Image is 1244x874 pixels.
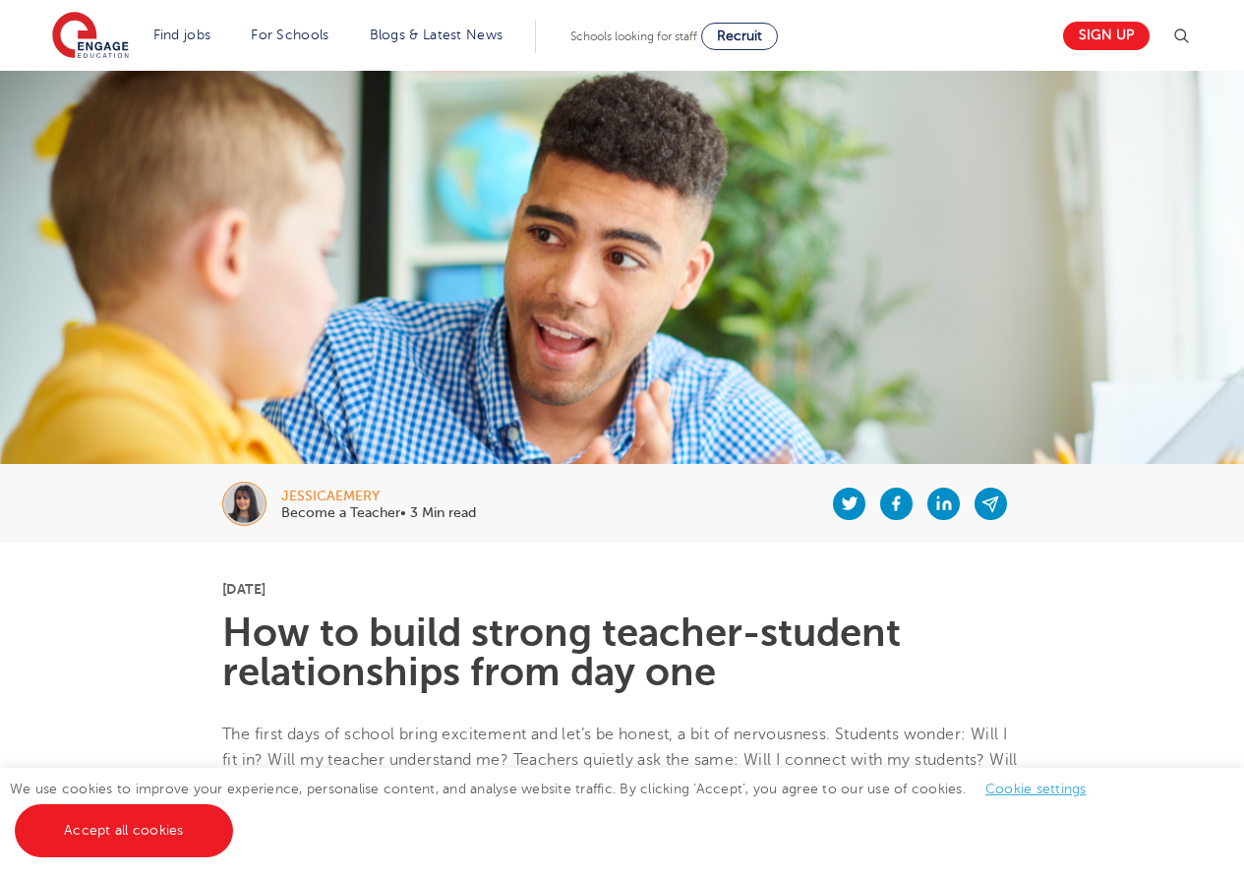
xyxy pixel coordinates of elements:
p: The first days of school bring excitement and let’s be honest, a bit of nervousness. Students won... [222,722,1022,799]
a: For Schools [251,28,328,42]
a: Sign up [1063,22,1150,50]
span: Schools looking for staff [570,29,697,43]
a: Recruit [701,23,778,50]
span: Recruit [717,29,762,43]
p: Become a Teacher• 3 Min read [281,506,476,520]
a: Cookie settings [985,782,1087,796]
span: We use cookies to improve your experience, personalise content, and analyse website traffic. By c... [10,782,1106,838]
h1: How to build strong teacher-student relationships from day one [222,613,1022,692]
img: Engage Education [52,12,129,61]
a: Accept all cookies [15,804,233,857]
div: jessicaemery [281,490,476,503]
p: [DATE] [222,582,1022,596]
a: Blogs & Latest News [370,28,504,42]
a: Find jobs [153,28,211,42]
